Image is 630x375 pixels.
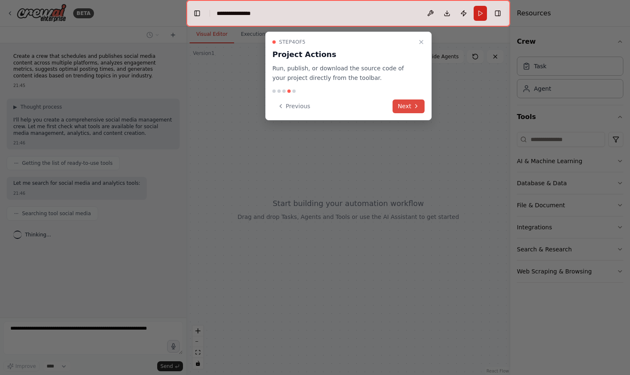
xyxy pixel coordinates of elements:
[279,39,306,45] span: Step 4 of 5
[272,64,415,83] p: Run, publish, or download the source code of your project directly from the toolbar.
[191,7,203,19] button: Hide left sidebar
[272,99,315,113] button: Previous
[393,99,425,113] button: Next
[416,37,426,47] button: Close walkthrough
[272,49,415,60] h3: Project Actions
